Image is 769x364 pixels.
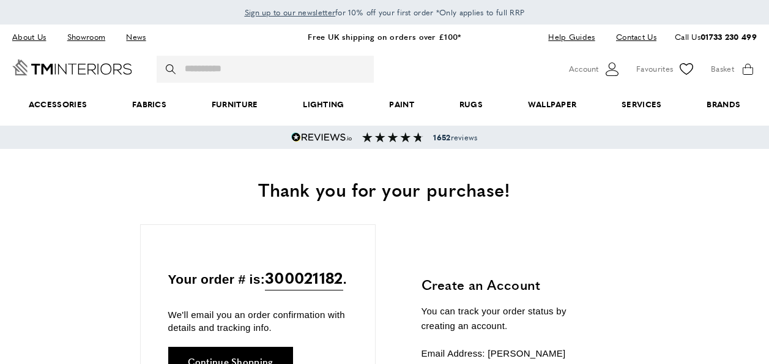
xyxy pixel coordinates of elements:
a: Furniture [189,86,280,123]
a: Go to Home page [12,59,132,75]
span: Accessories [6,86,110,123]
p: You can track your order status by creating an account. [422,304,602,333]
p: We'll email you an order confirmation with details and tracking info. [168,308,347,334]
span: Account [569,63,598,75]
span: Thank you for your purchase! [258,176,510,202]
a: Help Guides [539,29,604,45]
a: Wallpaper [505,86,599,123]
a: 01733 230 499 [700,31,757,42]
a: News [117,29,155,45]
a: Free UK shipping on orders over £100* [308,31,461,42]
span: 300021182 [265,265,343,290]
a: Brands [684,86,763,123]
a: Showroom [58,29,114,45]
a: Sign up to our newsletter [245,6,336,18]
button: Search [166,56,178,83]
strong: 1652 [433,132,450,143]
img: Reviews.io 5 stars [291,132,352,142]
a: About Us [12,29,55,45]
span: for 10% off your first order *Only applies to full RRP [245,7,525,18]
a: Fabrics [110,86,189,123]
a: Contact Us [607,29,656,45]
a: Services [599,86,684,123]
span: Favourites [636,63,673,75]
span: reviews [433,132,477,142]
span: Sign up to our newsletter [245,7,336,18]
a: Rugs [437,86,505,123]
p: Call Us [675,31,757,44]
img: Reviews section [362,132,423,142]
a: Paint [367,86,437,123]
p: Your order # is: . [168,265,347,290]
a: Lighting [280,86,366,123]
a: Favourites [636,60,696,78]
h3: Create an Account [422,275,602,294]
button: Customer Account [569,60,621,78]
